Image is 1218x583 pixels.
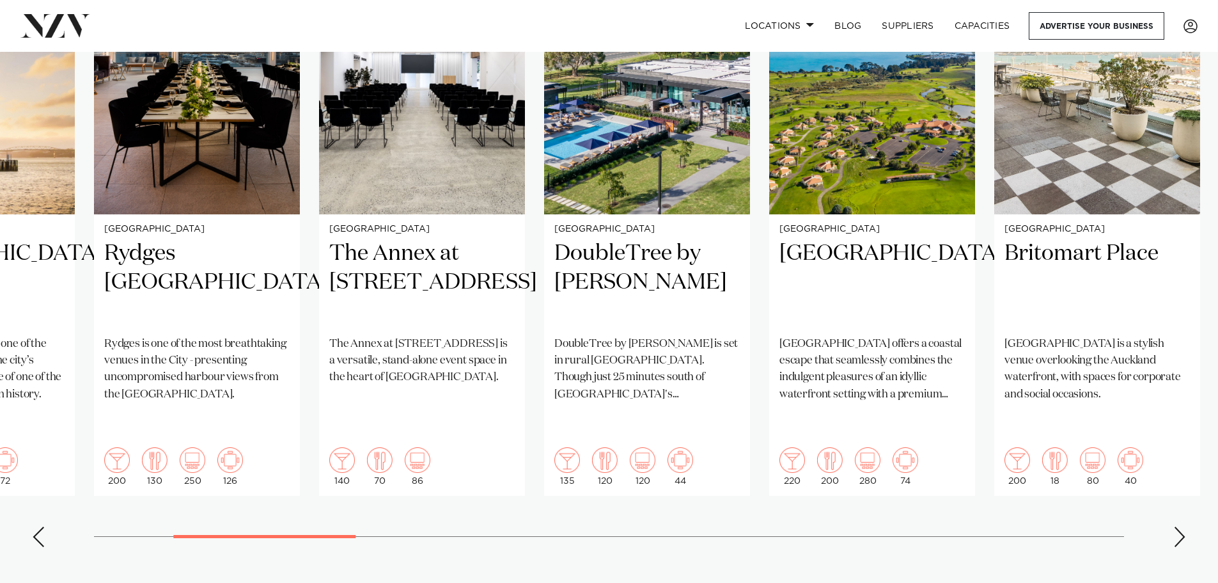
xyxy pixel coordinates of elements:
div: 200 [1004,447,1030,486]
p: DoubleTree by [PERSON_NAME] is set in rural [GEOGRAPHIC_DATA]. Though just 25 minutes south of [G... [554,336,740,403]
h2: DoubleTree by [PERSON_NAME] [554,239,740,326]
div: 130 [142,447,168,486]
div: 74 [893,447,918,486]
div: 44 [668,447,693,486]
div: 140 [329,447,355,486]
div: 200 [104,447,130,486]
img: cocktail.png [329,447,355,473]
div: 220 [779,447,805,486]
a: SUPPLIERS [871,12,944,40]
h2: The Annex at [STREET_ADDRESS] [329,239,515,326]
img: theatre.png [180,447,205,473]
a: Capacities [944,12,1020,40]
div: 80 [1080,447,1105,486]
div: 250 [180,447,205,486]
img: dining.png [1042,447,1068,473]
img: cocktail.png [1004,447,1030,473]
div: 18 [1042,447,1068,486]
div: 40 [1118,447,1143,486]
div: 120 [630,447,655,486]
img: theatre.png [405,447,430,473]
small: [GEOGRAPHIC_DATA] [104,225,290,234]
small: [GEOGRAPHIC_DATA] [554,225,740,234]
div: 86 [405,447,430,486]
small: [GEOGRAPHIC_DATA] [1004,225,1190,234]
img: dining.png [367,447,393,473]
img: meeting.png [1118,447,1143,473]
h2: Britomart Place [1004,239,1190,326]
img: dining.png [142,447,168,473]
img: dining.png [817,447,843,473]
p: [GEOGRAPHIC_DATA] is a stylish venue overlooking the Auckland waterfront, with spaces for corpora... [1004,336,1190,403]
h2: [GEOGRAPHIC_DATA] [779,239,965,326]
img: cocktail.png [554,447,580,473]
img: cocktail.png [779,447,805,473]
img: theatre.png [855,447,880,473]
p: [GEOGRAPHIC_DATA] offers a coastal escape that seamlessly combines the indulgent pleasures of an ... [779,336,965,403]
small: [GEOGRAPHIC_DATA] [779,225,965,234]
img: theatre.png [630,447,655,473]
img: meeting.png [893,447,918,473]
div: 135 [554,447,580,486]
p: The Annex at [STREET_ADDRESS] is a versatile, stand-alone event space in the heart of [GEOGRAPHIC... [329,336,515,387]
div: 70 [367,447,393,486]
img: dining.png [592,447,618,473]
h2: Rydges [GEOGRAPHIC_DATA] [104,239,290,326]
p: Rydges is one of the most breathtaking venues in the City - presenting uncompromised harbour view... [104,336,290,403]
div: 120 [592,447,618,486]
a: BLOG [824,12,871,40]
div: 126 [217,447,243,486]
img: cocktail.png [104,447,130,473]
div: 280 [855,447,880,486]
a: Advertise your business [1029,12,1164,40]
img: meeting.png [217,447,243,473]
div: 200 [817,447,843,486]
a: Locations [735,12,824,40]
img: nzv-logo.png [20,14,90,37]
small: [GEOGRAPHIC_DATA] [329,225,515,234]
img: meeting.png [668,447,693,473]
img: theatre.png [1080,447,1105,473]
